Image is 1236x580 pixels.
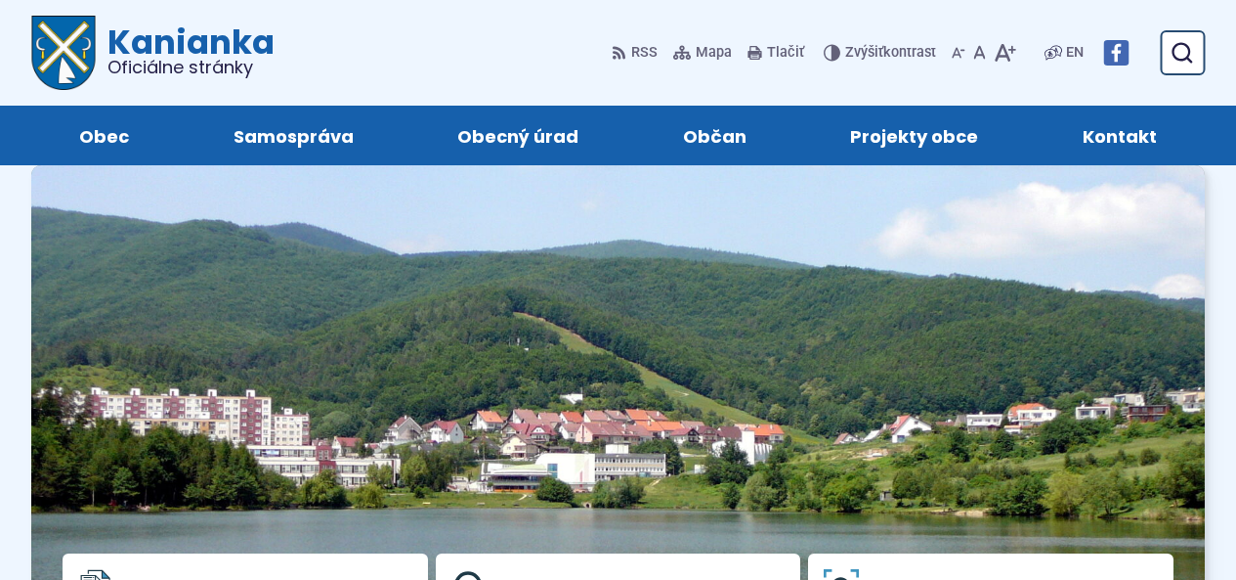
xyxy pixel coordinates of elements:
span: Mapa [696,41,732,65]
span: RSS [631,41,658,65]
span: EN [1066,41,1084,65]
a: Obec [47,106,162,165]
a: Kontakt [1050,106,1190,165]
span: Obec [79,106,129,165]
a: Samospráva [201,106,387,165]
button: Nastaviť pôvodnú veľkosť písma [969,32,990,73]
button: Zväčšiť veľkosť písma [990,32,1020,73]
span: Oficiálne stránky [107,59,275,76]
a: Občan [651,106,780,165]
img: Prejsť na domovskú stránku [31,16,96,90]
a: Logo Kanianka, prejsť na domovskú stránku. [31,16,275,90]
span: Kontakt [1083,106,1157,165]
a: EN [1062,41,1087,65]
h1: Kanianka [96,25,275,76]
button: Tlačiť [744,32,808,73]
img: Prejsť na Facebook stránku [1103,40,1129,66]
a: Mapa [669,32,736,73]
button: Zmenšiť veľkosť písma [948,32,969,73]
span: kontrast [845,45,936,62]
a: Obecný úrad [425,106,612,165]
span: Samospráva [234,106,354,165]
span: Obecný úrad [457,106,578,165]
a: Projekty obce [818,106,1011,165]
button: Zvýšiťkontrast [824,32,940,73]
a: RSS [612,32,661,73]
span: Občan [683,106,746,165]
span: Zvýšiť [845,44,883,61]
span: Projekty obce [850,106,978,165]
span: Tlačiť [767,45,804,62]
